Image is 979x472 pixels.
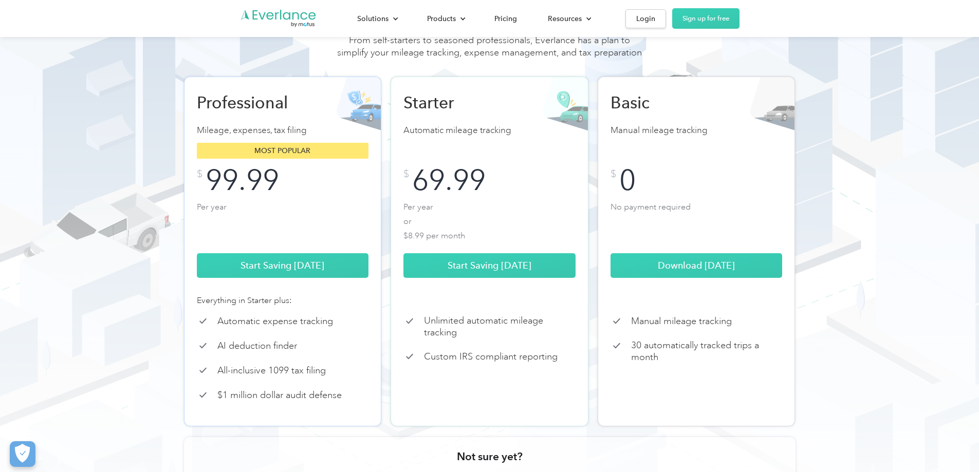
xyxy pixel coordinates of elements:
[197,169,202,179] div: $
[177,93,244,115] input: Submit
[347,10,407,28] div: Solutions
[412,169,486,192] div: 69.99
[427,12,456,25] div: Products
[10,441,35,467] button: Cookies Settings
[403,92,511,113] h2: Starter
[611,123,783,138] p: Manual mileage tracking
[625,9,666,28] a: Login
[611,200,783,241] p: No payment required
[403,200,576,241] p: Per year or $8.99 per month
[177,135,244,157] input: Submit
[403,253,576,278] a: Start Saving [DATE]
[631,315,732,327] p: Manual mileage tracking
[611,253,783,278] a: Download [DATE]
[197,123,369,138] p: Mileage, expenses, tax filing
[217,340,297,352] p: AI deduction finder
[424,315,576,338] p: Unlimited automatic mileage tracking
[197,143,369,159] div: Most popular
[457,449,523,464] h3: Not sure yet?
[636,12,655,25] div: Login
[197,294,369,307] div: Everything in Starter plus:
[548,12,582,25] div: Resources
[403,123,576,138] p: Automatic mileage tracking
[538,10,600,28] div: Resources
[197,200,369,241] p: Per year
[631,339,783,363] p: 30 automatically tracked trips a month
[424,351,558,363] p: Custom IRS compliant reporting
[484,10,527,28] a: Pricing
[672,8,740,29] a: Sign up for free
[619,169,636,192] div: 0
[206,169,279,192] div: 99.99
[417,10,474,28] div: Products
[240,9,317,28] a: Go to homepage
[611,92,718,113] h2: Basic
[403,169,409,179] div: $
[217,365,326,376] p: All-inclusive 1099 tax filing
[357,12,389,25] div: Solutions
[494,12,517,25] div: Pricing
[197,253,369,278] a: Start Saving [DATE]
[217,315,333,327] p: Automatic expense tracking
[197,92,305,113] h2: Professional
[217,389,342,401] p: $1 million dollar audit defense
[336,34,644,69] div: From self-starters to seasoned professionals, Everlance has a plan to simplify your mileage track...
[611,169,616,179] div: $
